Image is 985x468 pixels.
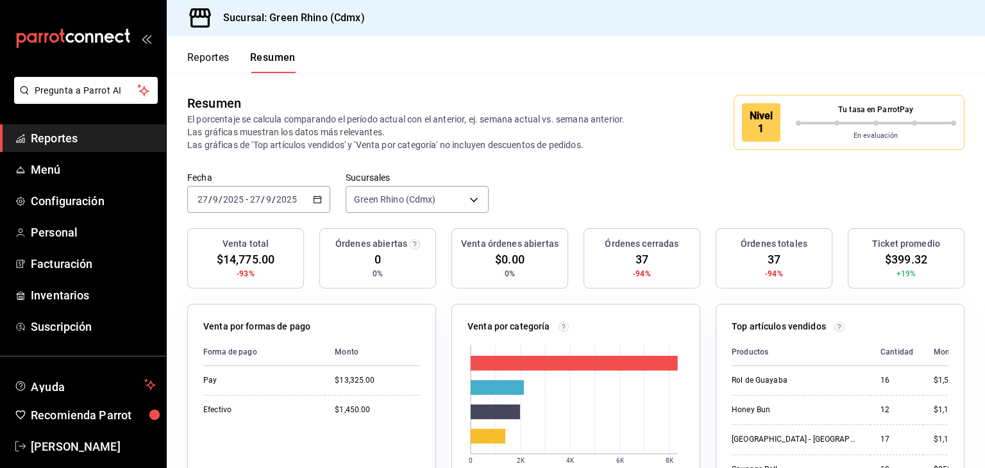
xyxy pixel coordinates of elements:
p: En evaluación [796,131,957,142]
span: -93% [237,268,255,280]
text: 6K [616,457,625,464]
th: Forma de pago [203,338,324,366]
div: 17 [880,434,913,445]
p: Top artículos vendidos [732,320,826,333]
input: ---- [276,194,298,205]
span: +19% [897,268,916,280]
div: Nivel 1 [742,103,780,142]
text: 4K [566,457,575,464]
a: Pregunta a Parrot AI [9,93,158,106]
span: Inventarios [31,287,156,304]
span: 0 [375,251,381,268]
div: 12 [880,405,913,415]
div: Honey Bun [732,405,860,415]
input: -- [249,194,261,205]
div: 16 [880,375,913,386]
p: Venta por categoría [467,320,550,333]
div: $13,325.00 [335,375,420,386]
button: open_drawer_menu [141,33,151,44]
input: -- [212,194,219,205]
span: Pregunta a Parrot AI [35,84,138,97]
span: Suscripción [31,318,156,335]
div: [GEOGRAPHIC_DATA] - [GEOGRAPHIC_DATA] [732,434,860,445]
input: -- [197,194,208,205]
span: Ayuda [31,377,139,392]
div: $1,105.00 [934,434,969,445]
span: -94% [633,268,651,280]
span: Recomienda Parrot [31,406,156,424]
th: Monto [923,338,969,366]
div: $1,520.00 [934,375,969,386]
text: 2K [517,457,525,464]
span: Reportes [31,130,156,147]
div: Efectivo [203,405,314,415]
input: ---- [223,194,244,205]
button: Resumen [250,51,296,73]
span: / [272,194,276,205]
h3: Venta total [223,237,269,251]
span: 37 [636,251,648,268]
p: El porcentaje se calcula comparando el período actual con el anterior, ej. semana actual vs. sema... [187,113,641,151]
span: Green Rhino (Cdmx) [354,193,435,206]
span: - [246,194,248,205]
h3: Venta órdenes abiertas [461,237,559,251]
th: Productos [732,338,870,366]
h3: Órdenes cerradas [605,237,678,251]
text: 0 [469,457,473,464]
span: 37 [768,251,780,268]
span: $0.00 [495,251,525,268]
div: $1,140.00 [934,405,969,415]
h3: Órdenes abiertas [335,237,407,251]
h3: Órdenes totales [741,237,807,251]
span: / [261,194,265,205]
span: Facturación [31,255,156,272]
input: -- [265,194,272,205]
button: Pregunta a Parrot AI [14,77,158,104]
h3: Ticket promedio [872,237,940,251]
span: 0% [373,268,383,280]
div: Resumen [187,94,241,113]
span: Personal [31,224,156,241]
label: Sucursales [346,173,489,182]
span: Configuración [31,192,156,210]
span: $14,775.00 [217,251,274,268]
span: Menú [31,161,156,178]
span: 0% [505,268,515,280]
div: $1,450.00 [335,405,420,415]
button: Reportes [187,51,230,73]
th: Monto [324,338,420,366]
p: Venta por formas de pago [203,320,310,333]
h3: Sucursal: Green Rhino (Cdmx) [213,10,365,26]
span: [PERSON_NAME] [31,438,156,455]
div: navigation tabs [187,51,296,73]
span: $399.32 [885,251,927,268]
div: Pay [203,375,314,386]
span: / [208,194,212,205]
span: -94% [765,268,783,280]
p: Tu tasa en ParrotPay [796,104,957,115]
text: 8K [666,457,674,464]
span: / [219,194,223,205]
div: Rol de Guayaba [732,375,860,386]
th: Cantidad [870,338,923,366]
label: Fecha [187,173,330,182]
